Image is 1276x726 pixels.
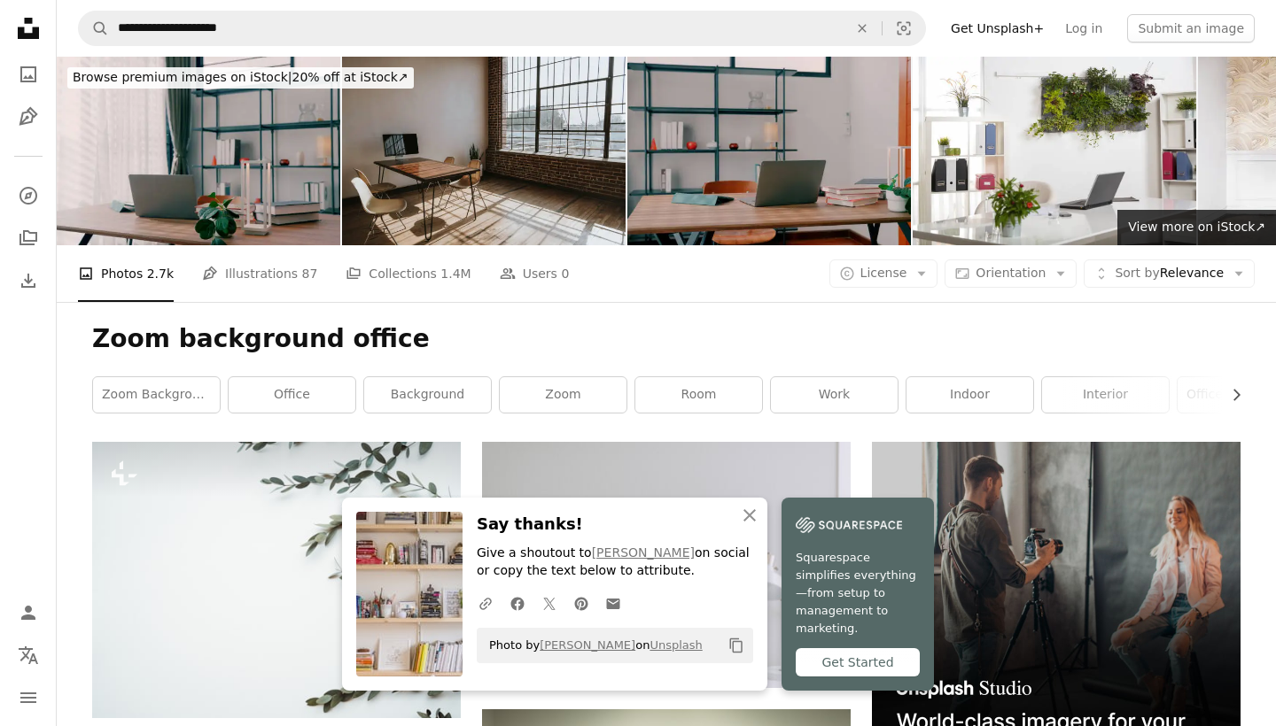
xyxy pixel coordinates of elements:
[650,638,702,652] a: Unsplash
[771,377,898,413] a: work
[57,57,424,99] a: Browse premium images on iStock|20% off at iStock↗
[11,178,46,213] a: Explore
[940,14,1054,42] a: Get Unsplash+
[796,648,920,676] div: Get Started
[346,245,471,302] a: Collections 1.4M
[11,263,46,298] a: Download History
[945,259,1077,288] button: Orientation
[565,585,597,621] a: Share on Pinterest
[500,377,626,413] a: zoom
[721,630,751,660] button: Copy to clipboard
[1054,14,1113,42] a: Log in
[480,631,703,660] span: Photo by on
[883,12,925,45] button: Visual search
[782,498,934,691] a: Squarespace simplifies everything—from setup to management to marketing.Get Started
[533,585,565,621] a: Share on Twitter
[796,512,902,538] img: file-1747939142011-51e5cc87e3c9
[11,595,46,630] a: Log in / Sign up
[597,585,629,621] a: Share over email
[93,377,220,413] a: zoom background
[440,264,471,283] span: 1.4M
[364,377,491,413] a: background
[976,266,1046,280] span: Orientation
[79,12,109,45] button: Search Unsplash
[342,57,626,245] img: Computer monitor on a wooden table
[11,99,46,135] a: Illustrations
[1084,259,1255,288] button: Sort byRelevance
[906,377,1033,413] a: indoor
[561,264,569,283] span: 0
[1115,265,1224,282] span: Relevance
[829,259,938,288] button: License
[482,442,851,688] img: white desk lamp beside green plant
[913,57,1196,245] img: Working in a green office
[229,377,355,413] a: office
[627,57,911,245] img: Table with Laptop and Studying Supplies, Ready for Upcoming Online Class.
[592,545,695,560] a: [PERSON_NAME]
[635,377,762,413] a: room
[843,12,882,45] button: Clear
[202,245,317,302] a: Illustrations 87
[11,57,46,92] a: Photos
[11,680,46,715] button: Menu
[78,11,926,46] form: Find visuals sitewide
[1117,210,1276,245] a: View more on iStock↗
[92,572,461,588] a: a white background with a bunch of green leaves
[11,637,46,673] button: Language
[860,266,907,280] span: License
[57,57,340,245] img: Table with Laptop and Studying Supplies, Ready for Upcoming Online Class.
[73,70,292,84] span: Browse premium images on iStock |
[1220,377,1241,413] button: scroll list to the right
[1127,14,1255,42] button: Submit an image
[11,220,46,256] a: Collections
[500,245,570,302] a: Users 0
[92,442,461,718] img: a white background with a bunch of green leaves
[1128,220,1265,234] span: View more on iStock ↗
[1042,377,1169,413] a: interior
[540,638,635,652] a: [PERSON_NAME]
[796,549,920,637] span: Squarespace simplifies everything—from setup to management to marketing.
[502,585,533,621] a: Share on Facebook
[1115,266,1159,280] span: Sort by
[302,264,318,283] span: 87
[477,544,753,580] p: Give a shoutout to on social or copy the text below to attribute.
[477,512,753,537] h3: Say thanks!
[67,67,414,89] div: 20% off at iStock ↗
[92,323,1241,355] h1: Zoom background office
